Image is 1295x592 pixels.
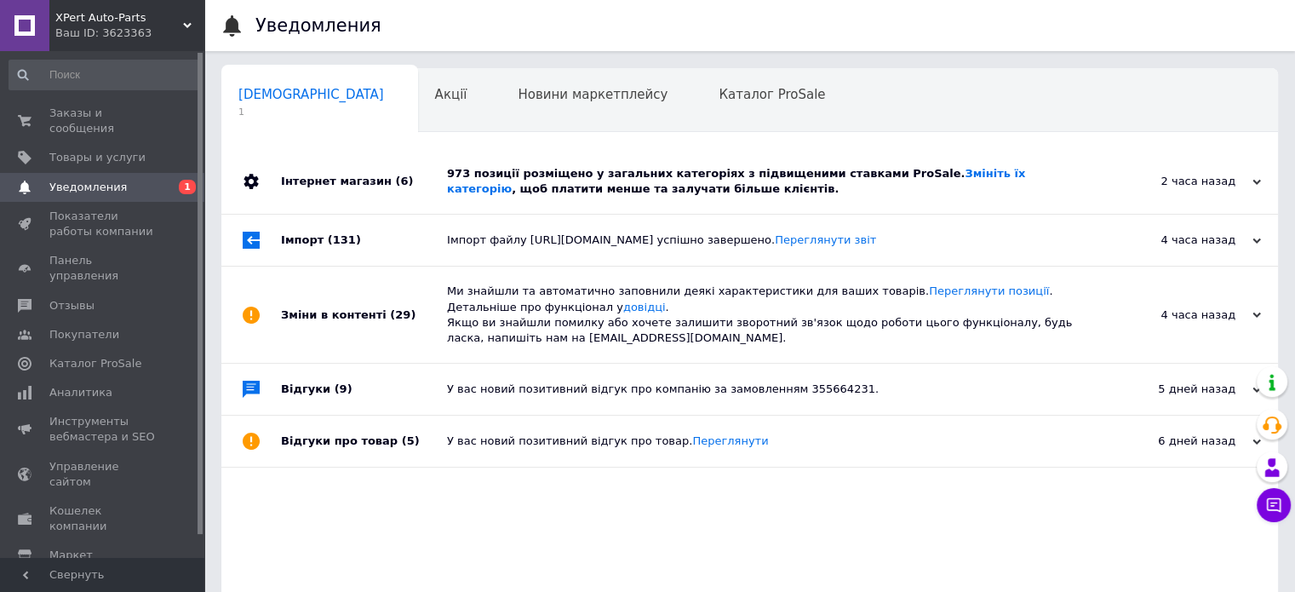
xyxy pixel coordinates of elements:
span: Покупатели [49,327,119,342]
span: Аналитика [49,385,112,400]
div: 2 часа назад [1091,174,1261,189]
div: Зміни в контенті [281,267,447,363]
span: Управление сайтом [49,459,158,490]
span: Уведомления [49,180,127,195]
span: Показатели работы компании [49,209,158,239]
span: Каталог ProSale [719,87,825,102]
span: 1 [238,106,384,118]
input: Поиск [9,60,201,90]
h1: Уведомления [255,15,381,36]
span: (9) [335,382,352,395]
span: XPert Auto-Parts [55,10,183,26]
span: Новини маркетплейсу [518,87,668,102]
span: Инструменты вебмастера и SEO [49,414,158,445]
div: У вас новий позитивний відгук про компанію за замовленням 355664231. [447,382,1091,397]
a: Переглянути звіт [775,233,876,246]
div: Ми знайшли та автоматично заповнили деякі характеристики для ваших товарів. . Детальніше про функ... [447,284,1091,346]
div: 5 дней назад [1091,382,1261,397]
span: Товары и услуги [49,150,146,165]
span: Кошелек компании [49,503,158,534]
div: Інтернет магазин [281,149,447,214]
div: 6 дней назад [1091,434,1261,449]
span: (29) [390,308,415,321]
span: (131) [328,233,361,246]
div: 973 позиції розміщено у загальних категоріях з підвищеними ставками ProSale. , щоб платити менше ... [447,166,1091,197]
span: Каталог ProSale [49,356,141,371]
div: Імпорт [281,215,447,266]
div: 4 часа назад [1091,307,1261,323]
span: 1 [179,180,196,194]
div: Ваш ID: 3623363 [55,26,204,41]
span: Панель управления [49,253,158,284]
div: Відгуки про товар [281,416,447,467]
span: Заказы и сообщения [49,106,158,136]
span: Отзывы [49,298,95,313]
span: Маркет [49,548,93,563]
span: Акції [435,87,467,102]
a: довідці [623,301,666,313]
button: Чат с покупателем [1257,488,1291,522]
div: Імпорт файлу [URL][DOMAIN_NAME] успішно завершено. [447,233,1091,248]
span: (6) [395,175,413,187]
span: [DEMOGRAPHIC_DATA] [238,87,384,102]
a: Переглянути [692,434,768,447]
div: У вас новий позитивний відгук про товар. [447,434,1091,449]
span: (5) [402,434,420,447]
div: Відгуки [281,364,447,415]
a: Переглянути позиції [929,285,1049,297]
div: 4 часа назад [1091,233,1261,248]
